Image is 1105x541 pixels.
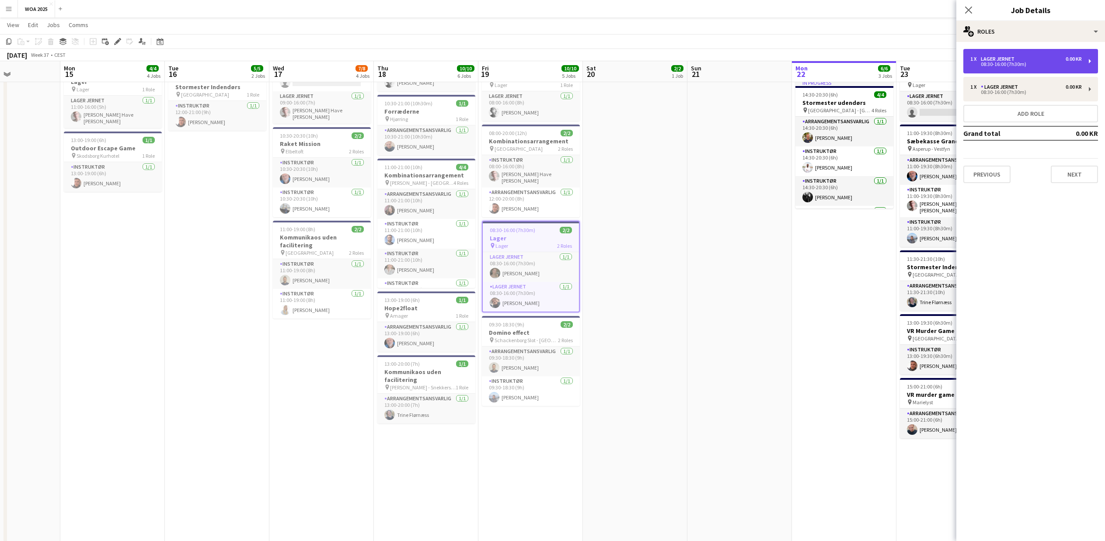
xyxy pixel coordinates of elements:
[349,148,364,155] span: 2 Roles
[482,376,580,406] app-card-role: Instruktør1/109:30-18:30 (9h)[PERSON_NAME]
[970,84,981,90] div: 1 x
[970,62,1082,66] div: 08:30-16:00 (7h30m)
[489,130,527,136] span: 08:00-20:00 (12h)
[64,65,162,128] div: 11:00-16:00 (5h)1/1Lager Lager1 RoleLager Jernet1/111:00-16:00 (5h)[PERSON_NAME] Have [PERSON_NAME]
[390,180,453,186] span: [PERSON_NAME] - [GEOGRAPHIC_DATA]
[453,180,468,186] span: 4 Roles
[671,65,683,72] span: 2/2
[457,65,474,72] span: 10/10
[77,86,89,93] span: Lager
[483,252,579,282] app-card-role: Lager Jernet1/108:30-16:00 (7h30m)[PERSON_NAME]
[482,187,580,217] app-card-role: Arrangementsansvarlig1/112:00-20:00 (8h)[PERSON_NAME]
[384,164,422,170] span: 11:00-21:00 (10h)
[795,99,893,107] h3: Stormester udendørs
[377,125,475,155] app-card-role: Arrangementsansvarlig1/110:30-21:00 (10h30m)[PERSON_NAME]
[24,19,42,31] a: Edit
[795,79,893,208] app-job-card: In progress14:30-20:30 (6h)4/4Stormester udendørs [GEOGRAPHIC_DATA] - [GEOGRAPHIC_DATA]4 RolesArr...
[907,256,945,262] span: 11:30-21:30 (10h)
[495,82,507,88] span: Lager
[273,158,371,187] app-card-role: Instruktør1/110:30-20:30 (10h)[PERSON_NAME]
[273,91,371,124] app-card-role: Lager Jernet1/109:00-16:00 (7h)[PERSON_NAME] Have [PERSON_NAME]
[352,226,364,232] span: 2/2
[64,132,162,192] div: 13:00-19:00 (6h)1/1Outdoor Escape Game Skodsborg Kurhotel1 RoleInstruktør1/113:00-19:00 (6h)[PERS...
[377,355,475,423] div: 13:00-20:00 (7h)1/1Kommunikaos uden facilitering [PERSON_NAME] - Snekkersten1 RoleArrangementsans...
[352,132,364,139] span: 2/2
[377,95,475,155] app-job-card: 10:30-21:00 (10h30m)1/1Forræderne Hjørring1 RoleArrangementsansvarlig1/110:30-21:00 (10h30m)[PERS...
[482,61,580,121] app-job-card: 08:00-16:00 (8h)1/1Lager Lager1 RoleLager Jernet1/108:00-16:00 (8h)[PERSON_NAME]
[878,73,892,79] div: 3 Jobs
[273,233,371,249] h3: Kommunikaos uden facilitering
[482,221,580,312] app-job-card: 08:30-16:00 (7h30m)2/2Lager Lager2 RolesLager Jernet1/108:30-16:00 (7h30m)[PERSON_NAME]Lager Jern...
[377,108,475,115] h3: Forræderne
[900,125,998,247] app-job-card: 11:00-19:30 (8h30m)3/3Sæbekasse Grandprix Asperup - Vestfyn3 RolesArrangementsansvarlig1/111:00-1...
[495,146,543,152] span: [GEOGRAPHIC_DATA]
[561,130,573,136] span: 2/2
[561,65,579,72] span: 10/10
[482,137,580,145] h3: Kombinationsarrangement
[808,107,871,114] span: [GEOGRAPHIC_DATA] - [GEOGRAPHIC_DATA]
[457,73,474,79] div: 6 Jobs
[1051,166,1098,183] button: Next
[970,90,1082,94] div: 08:30-16:00 (7h30m)
[913,271,961,278] span: [GEOGRAPHIC_DATA]
[142,86,155,93] span: 1 Role
[561,321,573,328] span: 2/2
[377,278,475,311] app-card-role: Instruktør1/111:00-21:00 (10h)
[963,105,1098,122] button: Add role
[981,84,1021,90] div: Lager Jernet
[907,383,942,390] span: 15:00-21:00 (6h)
[900,155,998,185] app-card-role: Arrangementsansvarlig1/111:00-19:30 (8h30m)[PERSON_NAME]
[77,153,119,159] span: Skodsborg Kurhotel
[482,316,580,406] app-job-card: 09:30-18:30 (9h)2/2Domino effect Schackenborg Slot - [GEOGRAPHIC_DATA]2 RolesArrangementsansvarli...
[483,234,579,242] h3: Lager
[377,368,475,384] h3: Kommunikaos uden facilitering
[900,185,998,217] app-card-role: Instruktør1/111:00-19:30 (8h30m)[PERSON_NAME] Have [PERSON_NAME]
[251,65,263,72] span: 5/5
[495,243,508,249] span: Lager
[47,21,60,29] span: Jobs
[384,100,432,107] span: 10:30-21:00 (10h30m)
[482,64,489,72] span: Fri
[900,345,998,375] app-card-role: Instruktør1/113:00-19:30 (6h30m)[PERSON_NAME]
[900,137,998,145] h3: Sæbekasse Grandprix
[168,101,266,131] app-card-role: Instruktør1/112:00-21:00 (9h)[PERSON_NAME]
[168,70,266,131] app-job-card: 12:00-21:00 (9h)1/1Stormester Indendørs [GEOGRAPHIC_DATA]1 RoleInstruktør1/112:00-21:00 (9h)[PERS...
[280,132,318,139] span: 10:30-20:30 (10h)
[456,100,468,107] span: 1/1
[456,312,468,319] span: 1 Role
[273,127,371,217] div: 10:30-20:30 (10h)2/2Raket Mission Elbeltoft2 RolesInstruktør1/110:30-20:30 (10h)[PERSON_NAME]Inst...
[672,73,683,79] div: 1 Job
[560,82,573,88] span: 1 Role
[900,250,998,311] app-job-card: 11:30-21:30 (10h)1/1Stormester Indendørs [GEOGRAPHIC_DATA]1 RoleArrangementsansvarlig1/111:30-21:...
[377,322,475,352] app-card-role: Arrangementsansvarlig1/113:00-19:00 (6h)[PERSON_NAME]
[377,159,475,288] app-job-card: 11:00-21:00 (10h)4/4Kombinationsarrangement [PERSON_NAME] - [GEOGRAPHIC_DATA]4 RolesArrangementsa...
[802,91,838,98] span: 14:30-20:30 (6h)
[384,361,420,367] span: 13:00-20:00 (7h)
[558,146,573,152] span: 2 Roles
[690,69,701,79] span: 21
[43,19,63,31] a: Jobs
[900,61,998,121] app-job-card: 08:30-16:00 (7h30m)0/1Lager Lager1 RoleLager Jernet0/108:30-16:00 (7h30m)
[900,314,998,375] div: 13:00-19:30 (6h30m)1/1VR Murder Game [GEOGRAPHIC_DATA]1 RoleInstruktør1/113:00-19:30 (6h30m)[PERS...
[251,73,265,79] div: 2 Jobs
[871,107,886,114] span: 4 Roles
[482,155,580,187] app-card-role: Instruktør1/108:00-16:00 (8h)[PERSON_NAME] Have [PERSON_NAME]
[899,69,910,79] span: 23
[286,250,334,256] span: [GEOGRAPHIC_DATA]
[795,206,893,236] app-card-role: Instruktør1/1
[558,337,573,343] span: 2 Roles
[377,189,475,219] app-card-role: Arrangementsansvarlig1/111:00-21:00 (10h)[PERSON_NAME]
[377,64,388,72] span: Thu
[71,137,106,143] span: 13:00-19:00 (6h)
[900,378,998,438] app-job-card: 15:00-21:00 (6h)1/1VR murder game Marielyst1 RoleArrangementsansvarlig1/115:00-21:00 (6h)[PERSON_...
[29,52,51,58] span: Week 37
[377,249,475,278] app-card-role: Instruktør1/111:00-21:00 (10h)[PERSON_NAME]
[956,21,1105,42] div: Roles
[7,51,27,59] div: [DATE]
[390,116,408,122] span: Hjørring
[7,21,19,29] span: View
[18,0,55,17] button: WOA 2025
